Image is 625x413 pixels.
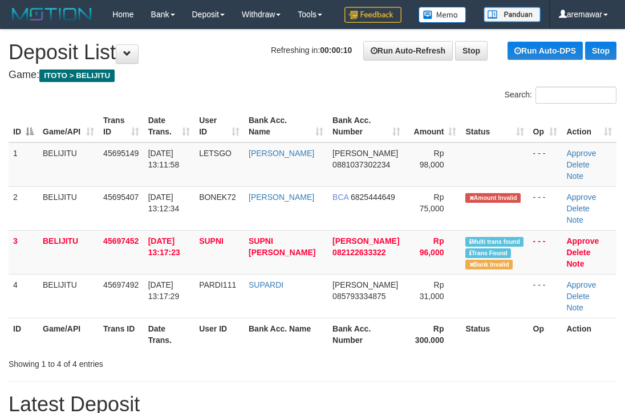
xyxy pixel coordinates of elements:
[505,87,616,104] label: Search:
[103,280,139,289] span: 45697492
[148,236,180,257] span: [DATE] 13:17:23
[320,46,352,55] strong: 00:00:10
[461,110,528,142] th: Status: activate to sort column ascending
[249,236,315,257] a: SUPNI [PERSON_NAME]
[38,186,99,230] td: BELIJITU
[465,193,520,203] span: Amount is not matched
[148,193,180,213] span: [DATE] 13:12:34
[38,110,99,142] th: Game/API: activate to sort column ascending
[9,186,38,230] td: 2
[363,41,453,60] a: Run Auto-Refresh
[244,318,328,350] th: Bank Acc. Name
[461,318,528,350] th: Status
[419,7,466,23] img: Button%20Memo.svg
[420,236,444,257] span: Rp 96,000
[566,259,584,268] a: Note
[405,318,461,350] th: Rp 300.000
[332,248,385,257] span: Copy 082122633322 to clipboard
[562,110,616,142] th: Action: activate to sort column ascending
[585,42,616,60] a: Stop
[465,237,523,247] span: Multiple matching transaction found in bank
[249,280,283,289] a: SUPARDI
[529,142,562,187] td: - - -
[199,193,236,202] span: BONEK72
[420,193,444,213] span: Rp 75,000
[39,69,115,82] span: ITOTO > BELIJITU
[9,274,38,318] td: 4
[566,292,589,301] a: Delete
[249,149,314,158] a: [PERSON_NAME]
[148,280,180,301] span: [DATE] 13:17:29
[535,87,616,104] input: Search:
[344,7,401,23] img: Feedback.jpg
[332,292,385,301] span: Copy 085793334875 to clipboard
[9,110,38,142] th: ID: activate to sort column descending
[529,274,562,318] td: - - -
[244,110,328,142] th: Bank Acc. Name: activate to sort column ascending
[38,274,99,318] td: BELIJITU
[9,41,616,64] h1: Deposit List
[566,215,583,224] a: Note
[566,303,583,312] a: Note
[566,149,596,158] a: Approve
[465,248,511,258] span: Similar transaction found
[328,318,405,350] th: Bank Acc. Number
[199,236,224,246] span: SUPNI
[144,318,194,350] th: Date Trans.
[455,41,488,60] a: Stop
[420,149,444,169] span: Rp 98,000
[148,149,180,169] span: [DATE] 13:11:58
[199,149,232,158] span: LETSGO
[332,160,390,169] span: Copy 0881037302234 to clipboard
[566,171,583,181] a: Note
[332,280,398,289] span: [PERSON_NAME]
[566,280,596,289] a: Approve
[405,110,461,142] th: Amount: activate to sort column ascending
[194,318,244,350] th: User ID
[332,193,348,202] span: BCA
[199,280,236,289] span: PARDI111
[9,6,95,23] img: MOTION_logo.png
[566,160,589,169] a: Delete
[38,230,99,274] td: BELIJITU
[566,248,590,257] a: Delete
[38,142,99,187] td: BELIJITU
[529,230,562,274] td: - - -
[103,236,139,246] span: 45697452
[194,110,244,142] th: User ID: activate to sort column ascending
[562,318,616,350] th: Action
[566,236,599,246] a: Approve
[529,110,562,142] th: Op: activate to sort column ascending
[144,110,194,142] th: Date Trans.: activate to sort column ascending
[420,280,444,301] span: Rp 31,000
[9,230,38,274] td: 3
[332,236,399,246] span: [PERSON_NAME]
[529,318,562,350] th: Op
[351,193,395,202] span: Copy 6825444649 to clipboard
[9,69,616,81] h4: Game:
[332,149,398,158] span: [PERSON_NAME]
[566,193,596,202] a: Approve
[249,193,314,202] a: [PERSON_NAME]
[9,318,38,350] th: ID
[484,7,541,22] img: panduan.png
[103,149,139,158] span: 45695149
[9,354,252,370] div: Showing 1 to 4 of 4 entries
[99,318,144,350] th: Trans ID
[103,193,139,202] span: 45695407
[9,142,38,187] td: 1
[508,42,583,60] a: Run Auto-DPS
[529,186,562,230] td: - - -
[38,318,99,350] th: Game/API
[271,46,352,55] span: Refreshing in:
[99,110,144,142] th: Trans ID: activate to sort column ascending
[465,260,512,269] span: Bank is not match
[328,110,405,142] th: Bank Acc. Number: activate to sort column ascending
[566,204,589,213] a: Delete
